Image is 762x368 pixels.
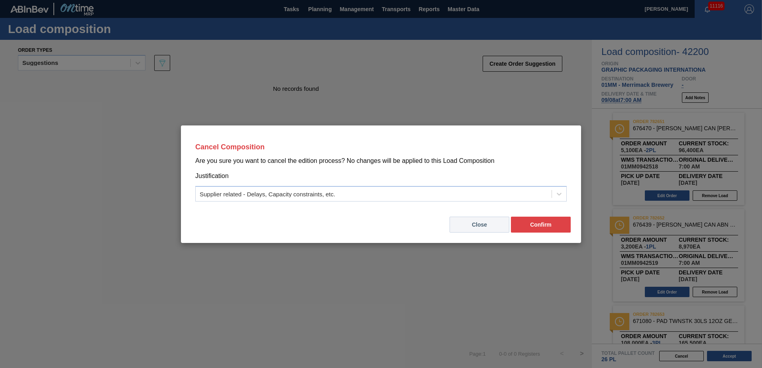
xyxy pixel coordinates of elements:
[195,156,567,166] p: Are you sure you want to cancel the edition process? No changes will be applied to this Load Comp...
[200,190,335,197] div: Supplier related - Delays, Capacity constraints, etc.
[195,171,567,181] p: Justification
[195,143,567,151] p: Cancel Composition
[450,217,509,233] button: Close
[511,217,571,233] button: Confirm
